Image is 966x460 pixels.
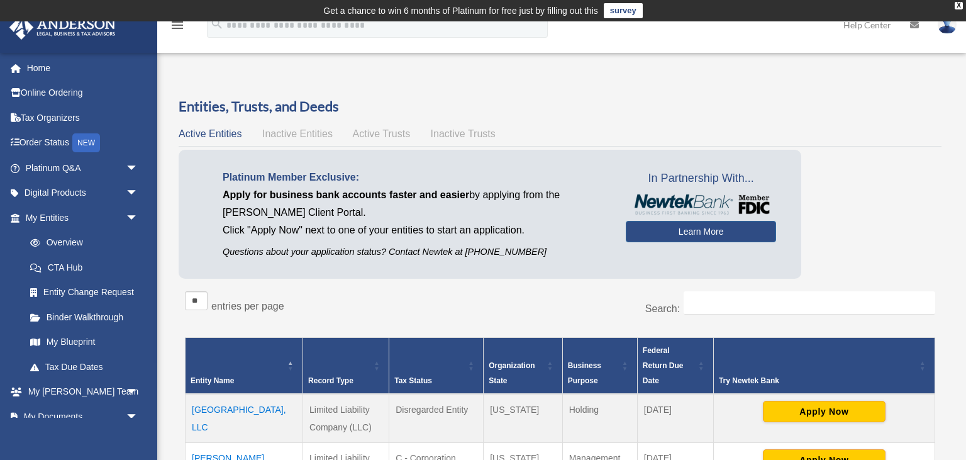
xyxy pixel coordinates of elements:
[9,130,157,156] a: Order StatusNEW
[303,338,389,395] th: Record Type: Activate to sort
[719,373,916,388] div: Try Newtek Bank
[308,376,353,385] span: Record Type
[18,255,151,280] a: CTA Hub
[186,338,303,395] th: Entity Name: Activate to invert sorting
[489,361,535,385] span: Organization State
[9,55,157,81] a: Home
[170,22,185,33] a: menu
[9,155,157,181] a: Platinum Q&Aarrow_drop_down
[484,394,562,443] td: [US_STATE]
[223,189,469,200] span: Apply for business bank accounts faster and easier
[126,379,151,405] span: arrow_drop_down
[9,181,157,206] a: Digital Productsarrow_drop_down
[18,280,151,305] a: Entity Change Request
[9,205,151,230] a: My Entitiesarrow_drop_down
[353,128,411,139] span: Active Trusts
[637,394,713,443] td: [DATE]
[568,361,601,385] span: Business Purpose
[6,15,119,40] img: Anderson Advisors Platinum Portal
[323,3,598,18] div: Get a chance to win 6 months of Platinum for free just by filling out this
[186,394,303,443] td: [GEOGRAPHIC_DATA], LLC
[126,181,151,206] span: arrow_drop_down
[126,155,151,181] span: arrow_drop_down
[955,2,963,9] div: close
[394,376,432,385] span: Tax Status
[637,338,713,395] th: Federal Return Due Date: Activate to sort
[170,18,185,33] i: menu
[18,354,151,379] a: Tax Due Dates
[626,169,776,189] span: In Partnership With...
[179,128,241,139] span: Active Entities
[713,338,935,395] th: Try Newtek Bank : Activate to sort
[389,394,484,443] td: Disregarded Entity
[562,338,637,395] th: Business Purpose: Activate to sort
[604,3,643,18] a: survey
[191,376,234,385] span: Entity Name
[303,394,389,443] td: Limited Liability Company (LLC)
[223,222,607,239] p: Click "Apply Now" next to one of your entities to start an application.
[223,244,607,260] p: Questions about your application status? Contact Newtek at [PHONE_NUMBER]
[262,128,333,139] span: Inactive Entities
[126,205,151,231] span: arrow_drop_down
[9,379,157,405] a: My [PERSON_NAME] Teamarrow_drop_down
[210,17,224,31] i: search
[211,301,284,311] label: entries per page
[9,81,157,106] a: Online Ordering
[18,230,145,255] a: Overview
[431,128,496,139] span: Inactive Trusts
[626,221,776,242] a: Learn More
[643,346,684,385] span: Federal Return Due Date
[18,330,151,355] a: My Blueprint
[126,404,151,430] span: arrow_drop_down
[645,303,680,314] label: Search:
[9,105,157,130] a: Tax Organizers
[389,338,484,395] th: Tax Status: Activate to sort
[179,97,941,116] h3: Entities, Trusts, and Deeds
[223,186,607,222] p: by applying from the [PERSON_NAME] Client Portal.
[72,133,100,152] div: NEW
[223,169,607,186] p: Platinum Member Exclusive:
[632,194,770,215] img: NewtekBankLogoSM.png
[484,338,562,395] th: Organization State: Activate to sort
[18,305,151,330] a: Binder Walkthrough
[9,404,157,429] a: My Documentsarrow_drop_down
[763,401,885,422] button: Apply Now
[562,394,637,443] td: Holding
[938,16,957,34] img: User Pic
